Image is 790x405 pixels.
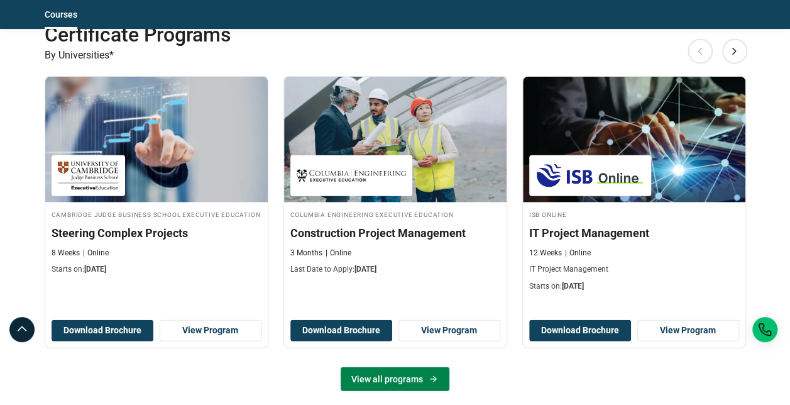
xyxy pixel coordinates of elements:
h4: Cambridge Judge Business School Executive Education [52,209,261,219]
img: Construction Project Management | Online Project Management Course [284,77,507,203]
a: Project Management Course by ISB Online - September 26, 2025 ISB Online ISB Online IT Project Man... [523,77,745,298]
h3: Construction Project Management [290,225,500,241]
img: IT Project Management | Online Project Management Course [523,77,745,203]
img: Columbia Engineering Executive Education [297,162,406,190]
a: View Program [160,320,261,341]
button: Download Brochure [52,320,153,341]
button: Download Brochure [529,320,631,341]
img: Steering Complex Projects | Online Business Management Course [45,77,268,203]
span: [DATE] [354,265,376,274]
p: 8 Weeks [52,248,80,258]
button: Next [722,38,747,64]
h4: ISB Online [529,209,739,219]
p: Starts on: [529,281,739,292]
span: [DATE] [84,265,106,274]
button: Download Brochure [290,320,392,341]
a: View all programs [341,367,449,391]
a: Business Management Course by Cambridge Judge Business School Executive Education - September 4, ... [45,77,268,282]
p: Online [326,248,351,258]
img: ISB Online [535,162,645,190]
p: Last Date to Apply: [290,264,500,275]
button: Previous [688,38,713,64]
p: IT Project Management [529,264,739,275]
a: View Program [637,320,739,341]
img: Cambridge Judge Business School Executive Education [58,162,119,190]
span: [DATE] [562,282,584,291]
a: View Program [398,320,500,341]
h4: Columbia Engineering Executive Education [290,209,500,219]
h3: Steering Complex Projects [52,225,261,241]
p: Online [565,248,591,258]
p: 12 Weeks [529,248,562,258]
p: 3 Months [290,248,322,258]
h2: Certificate Programs [45,22,676,47]
h3: IT Project Management [529,225,739,241]
p: Online [83,248,109,258]
a: Project Management Course by Columbia Engineering Executive Education - September 4, 2025 Columbi... [284,77,507,282]
p: By Universities* [45,47,746,64]
p: Starts on: [52,264,261,275]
